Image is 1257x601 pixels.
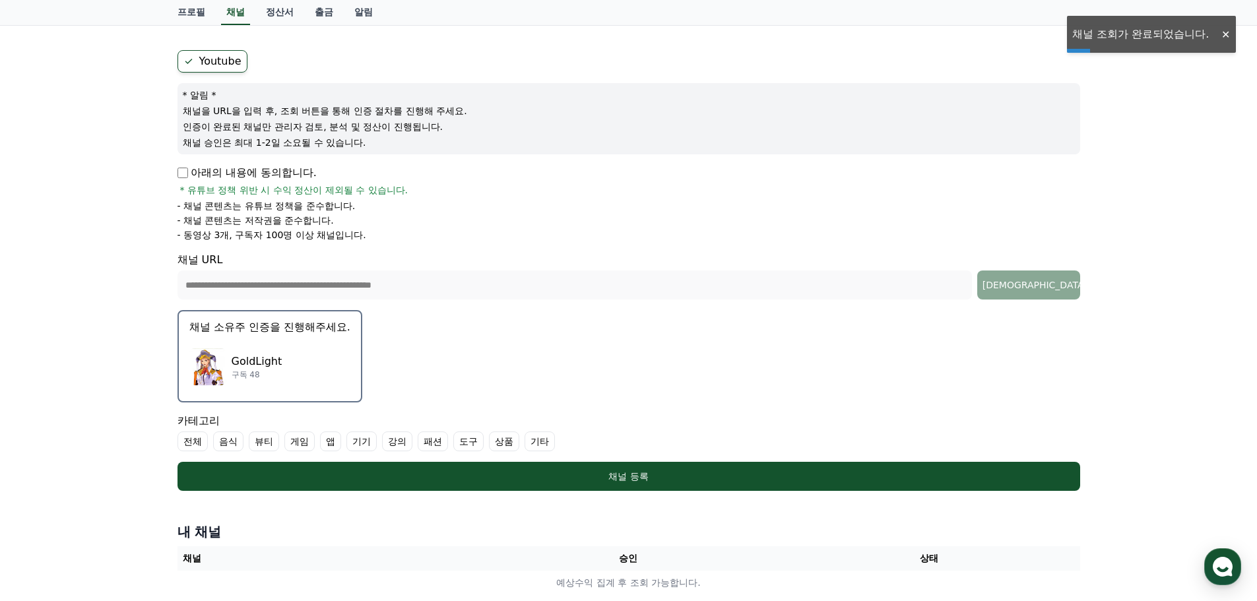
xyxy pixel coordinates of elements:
p: 아래의 내용에 동의합니다. [177,165,317,181]
p: 채널을 URL을 입력 후, 조회 버튼을 통해 인증 절차를 진행해 주세요. [183,104,1075,117]
p: 구독 48 [232,369,282,380]
a: 대화 [87,418,170,451]
p: - 채널 콘텐츠는 유튜브 정책을 준수합니다. [177,199,356,212]
label: 강의 [382,431,412,451]
button: 채널 등록 [177,462,1080,491]
button: [DEMOGRAPHIC_DATA] [977,270,1080,300]
a: 설정 [170,418,253,451]
span: 설정 [204,438,220,449]
p: 인증이 완료된 채널만 관리자 검토, 분석 및 정산이 진행됩니다. [183,120,1075,133]
label: 뷰티 [249,431,279,451]
label: 게임 [284,431,315,451]
label: 기타 [525,431,555,451]
label: 기기 [346,431,377,451]
p: - 동영상 3개, 구독자 100명 이상 채널입니다. [177,228,366,241]
td: 예상수익 집계 후 조회 가능합니다. [177,571,1080,595]
p: 채널 소유주 인증을 진행해주세요. [189,319,350,335]
h4: 내 채널 [177,522,1080,541]
th: 채널 [177,546,478,571]
div: 카테고리 [177,413,1080,451]
div: 채널 등록 [204,470,1054,483]
label: 음식 [213,431,243,451]
div: 채널 URL [177,252,1080,300]
button: 채널 소유주 인증을 진행해주세요. GoldLight GoldLight 구독 48 [177,310,362,402]
label: 패션 [418,431,448,451]
span: 대화 [121,439,137,449]
img: GoldLight [189,348,226,385]
label: 앱 [320,431,341,451]
p: 채널 승인은 최대 1-2일 소요될 수 있습니다. [183,136,1075,149]
label: Youtube [177,50,247,73]
p: - 채널 콘텐츠는 저작권을 준수합니다. [177,214,334,227]
span: 홈 [42,438,49,449]
div: [DEMOGRAPHIC_DATA] [983,278,1075,292]
th: 승인 [478,546,779,571]
p: GoldLight [232,354,282,369]
label: 전체 [177,431,208,451]
th: 상태 [779,546,1080,571]
label: 도구 [453,431,484,451]
span: * 유튜브 정책 위반 시 수익 정산이 제외될 수 있습니다. [180,183,408,197]
a: 홈 [4,418,87,451]
label: 상품 [489,431,519,451]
